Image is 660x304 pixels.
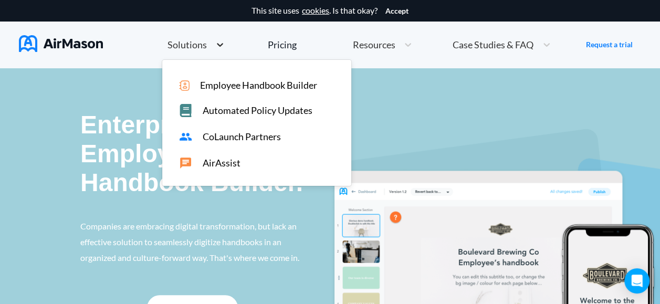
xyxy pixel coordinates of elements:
[80,110,305,197] p: Enterprise-grade Employee Handbook Builder.
[268,35,297,54] a: Pricing
[80,218,305,266] p: Companies are embracing digital transformation, but lack an effective solution to seamlessly digi...
[200,80,317,91] span: Employee Handbook Builder
[203,105,312,116] span: Automated Policy Updates
[268,40,297,49] div: Pricing
[19,35,103,52] img: AirMason Logo
[179,80,190,91] img: icon
[352,40,395,49] span: Resources
[302,6,329,15] a: cookies
[624,268,649,293] div: Open Intercom Messenger
[203,131,281,142] span: CoLaunch Partners
[167,40,207,49] span: Solutions
[203,158,240,169] span: AirAssist
[586,39,633,50] a: Request a trial
[385,7,408,15] button: Accept cookies
[453,40,533,49] span: Case Studies & FAQ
